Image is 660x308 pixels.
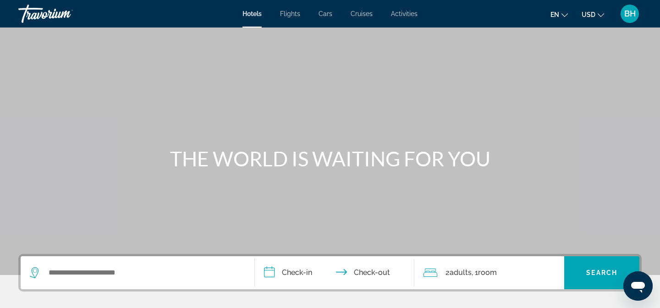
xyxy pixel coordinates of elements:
span: 2 [445,266,472,279]
a: Cruises [351,10,373,17]
a: Hotels [242,10,262,17]
button: User Menu [618,4,642,23]
iframe: Botón para iniciar la ventana de mensajería [623,271,653,301]
span: , 1 [472,266,497,279]
h1: THE WORLD IS WAITING FOR YOU [158,147,502,170]
button: Check in and out dates [255,256,414,289]
a: Activities [391,10,418,17]
span: USD [582,11,595,18]
a: Cars [319,10,332,17]
button: Search [564,256,639,289]
div: Search widget [21,256,639,289]
span: Adults [450,268,472,277]
button: Change language [550,8,568,21]
button: Change currency [582,8,604,21]
span: Search [586,269,617,276]
a: Travorium [18,2,110,26]
span: en [550,11,559,18]
a: Flights [280,10,300,17]
span: Room [478,268,497,277]
span: BH [624,9,636,18]
button: Travelers: 2 adults, 0 children [414,256,565,289]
